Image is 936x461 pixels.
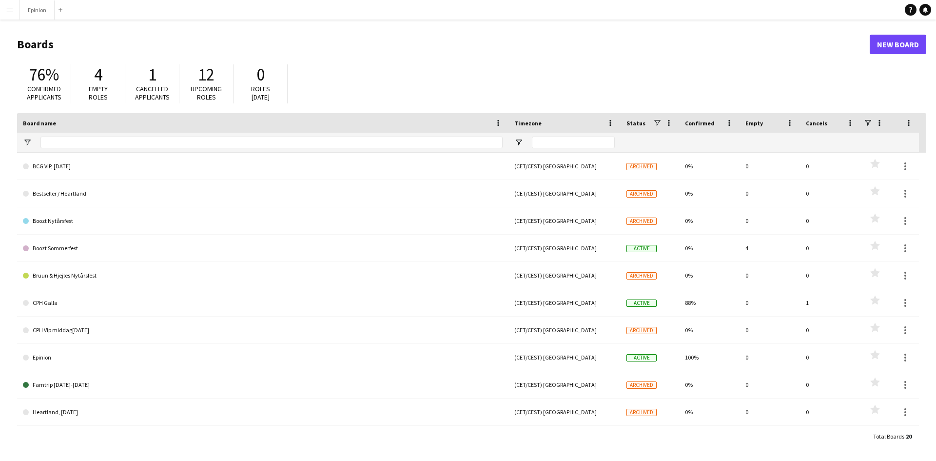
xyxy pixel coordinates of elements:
span: Empty roles [89,84,108,101]
div: : [873,427,912,446]
div: (CET/CEST) [GEOGRAPHIC_DATA] [508,153,621,180]
div: (CET/CEST) [GEOGRAPHIC_DATA] [508,180,621,207]
div: 0 [800,207,860,234]
a: Boozt Sommerfest [23,235,503,262]
div: 0 [740,399,800,425]
span: Status [626,120,645,127]
div: 0 [800,317,860,343]
div: (CET/CEST) [GEOGRAPHIC_DATA] [508,289,621,316]
input: Timezone Filter Input [532,137,615,148]
div: 0 [800,399,860,425]
input: Board name Filter Input [40,137,503,148]
span: Empty [745,120,763,127]
div: 0 [800,262,860,289]
div: 0 [800,371,860,398]
button: Open Filter Menu [514,138,523,147]
span: Archived [626,381,657,389]
div: 0 [740,344,800,371]
div: 0 [800,180,860,207]
a: Epinion [23,344,503,371]
span: Timezone [514,120,542,127]
div: (CET/CEST) [GEOGRAPHIC_DATA] [508,371,621,398]
span: Confirmed applicants [27,84,61,101]
span: Archived [626,190,657,198]
div: 1 [800,289,860,316]
span: Confirmed [685,120,715,127]
span: 20 [906,433,912,440]
a: KR V-dag [23,426,503,453]
div: 0% [679,153,740,180]
div: (CET/CEST) [GEOGRAPHIC_DATA] [508,207,621,234]
div: 0 [740,153,800,180]
span: Archived [626,327,657,334]
div: 0% [679,399,740,425]
div: 0 [740,207,800,234]
div: 0 [740,262,800,289]
div: 88% [679,289,740,316]
div: 100% [679,344,740,371]
a: Bruun & Hjejles Nytårsfest [23,262,503,289]
div: 0% [679,371,740,398]
span: Archived [626,409,657,416]
a: Bestseller / Heartland [23,180,503,207]
div: 0 [800,344,860,371]
div: 0 [740,371,800,398]
div: 0 [800,153,860,180]
div: (CET/CEST) [GEOGRAPHIC_DATA] [508,317,621,343]
div: 0 [740,426,800,453]
button: Open Filter Menu [23,138,32,147]
button: Epinion [20,0,55,20]
div: 0 [740,317,800,343]
div: (CET/CEST) [GEOGRAPHIC_DATA] [508,235,621,261]
span: Active [626,300,657,307]
a: Famtrip [DATE]-[DATE] [23,371,503,399]
span: 4 [94,64,102,85]
span: Upcoming roles [191,84,222,101]
span: Archived [626,218,657,225]
span: Board name [23,120,56,127]
div: 0 [800,235,860,261]
div: 0% [679,235,740,261]
div: 4 [740,235,800,261]
span: 76% [29,64,59,85]
h1: Boards [17,37,870,52]
span: Total Boards [873,433,904,440]
a: Heartland, [DATE] [23,399,503,426]
span: Roles [DATE] [251,84,270,101]
div: (CET/CEST) [GEOGRAPHIC_DATA] [508,399,621,425]
span: 12 [198,64,214,85]
span: Cancelled applicants [135,84,170,101]
span: Active [626,354,657,361]
div: 0% [679,207,740,234]
div: 0% [679,180,740,207]
div: 0% [679,317,740,343]
span: Archived [626,163,657,170]
div: (CET/CEST) [GEOGRAPHIC_DATA] [508,344,621,371]
span: 1 [148,64,156,85]
span: Archived [626,272,657,280]
div: 0% [679,262,740,289]
span: Cancels [806,120,827,127]
span: 0 [256,64,265,85]
div: 0 [800,426,860,453]
a: BCG VIP, [DATE] [23,153,503,180]
a: New Board [870,35,926,54]
div: 0 [740,180,800,207]
span: Active [626,245,657,252]
div: 0% [679,426,740,453]
a: Boozt Nytårsfest [23,207,503,235]
a: CPH Vip middag[DATE] [23,317,503,344]
div: (CET/CEST) [GEOGRAPHIC_DATA] [508,262,621,289]
div: 0 [740,289,800,316]
div: (CET/CEST) [GEOGRAPHIC_DATA] [508,426,621,453]
a: CPH Galla [23,289,503,317]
